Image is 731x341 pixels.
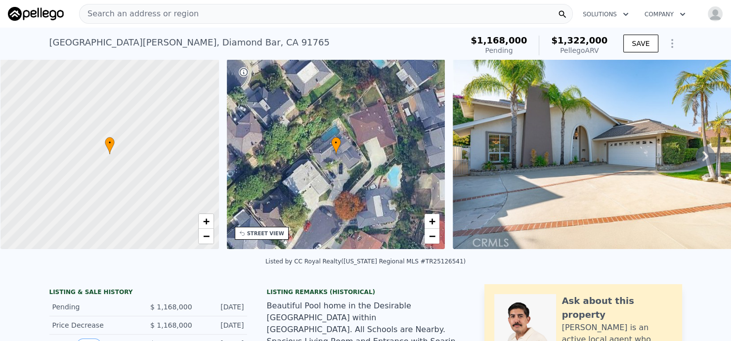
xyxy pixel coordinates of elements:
span: − [429,230,435,242]
div: LISTING & SALE HISTORY [49,288,247,298]
span: $1,168,000 [471,35,527,45]
div: Pellego ARV [551,45,607,55]
img: avatar [707,6,723,22]
span: $ 1,168,000 [150,303,192,311]
div: Pending [471,45,527,55]
button: Solutions [575,5,637,23]
span: • [105,138,115,147]
span: − [203,230,209,242]
div: Listing Remarks (Historical) [267,288,465,296]
div: [DATE] [200,302,244,312]
button: Show Options [662,34,682,53]
div: STREET VIEW [247,230,284,237]
span: $1,322,000 [551,35,607,45]
span: • [331,138,341,147]
div: • [105,137,115,154]
span: + [203,215,209,227]
a: Zoom out [425,229,439,244]
div: Ask about this property [562,294,672,322]
div: Pending [52,302,140,312]
span: Search an address or region [80,8,199,20]
div: Listed by CC Royal Realty ([US_STATE] Regional MLS #TR25126541) [265,258,466,265]
div: • [331,137,341,154]
a: Zoom out [199,229,214,244]
span: $ 1,168,000 [150,321,192,329]
span: + [429,215,435,227]
div: [DATE] [200,320,244,330]
img: Pellego [8,7,64,21]
a: Zoom in [199,214,214,229]
button: Company [637,5,693,23]
button: SAVE [623,35,658,52]
div: Price Decrease [52,320,140,330]
div: [GEOGRAPHIC_DATA][PERSON_NAME] , Diamond Bar , CA 91765 [49,36,330,49]
a: Zoom in [425,214,439,229]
